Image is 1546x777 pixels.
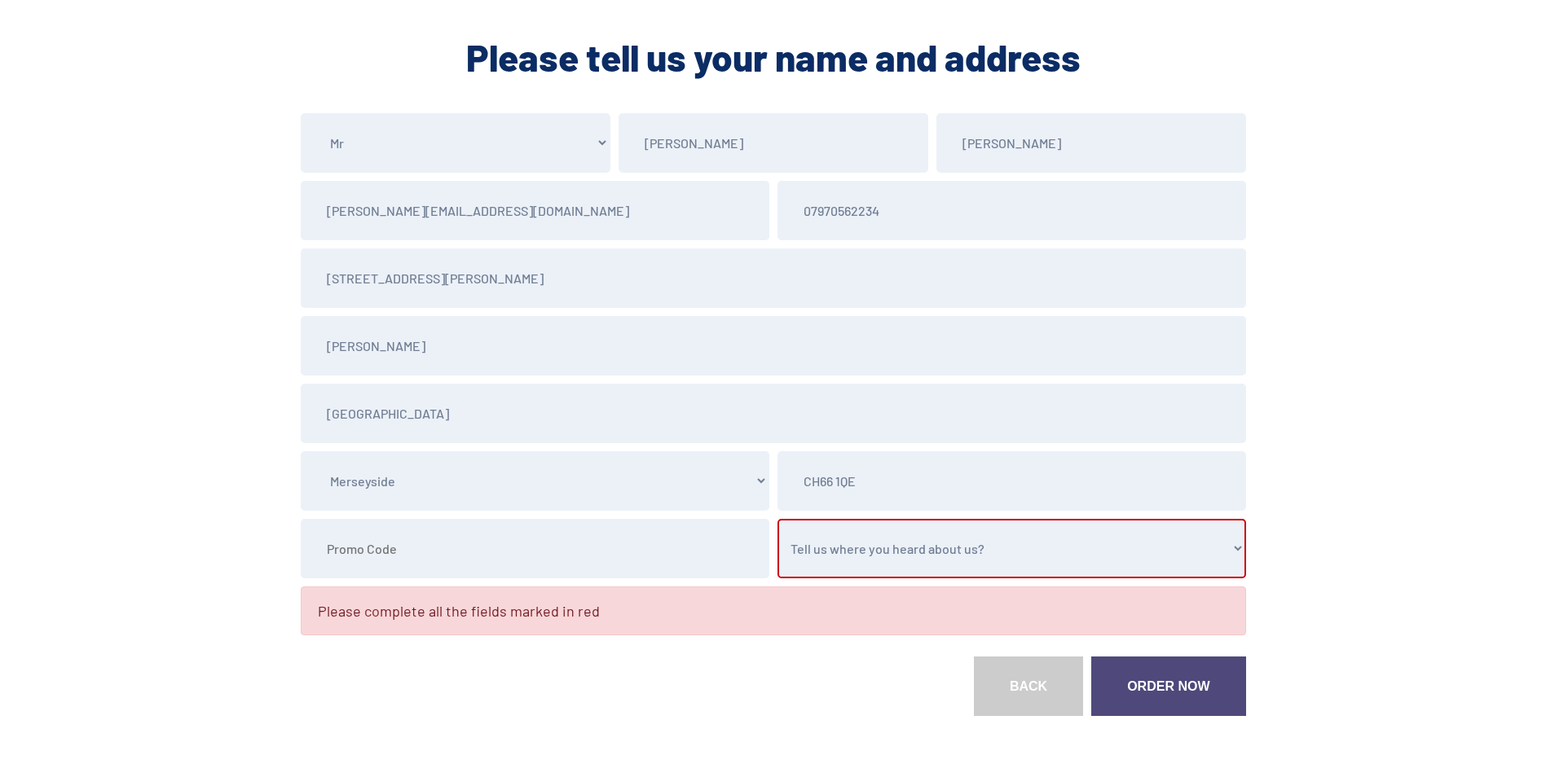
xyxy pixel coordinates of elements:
input: Postcode [777,451,1246,511]
h2: Please tell us your name and address [297,33,1250,81]
input: City/Town [301,384,1246,443]
input: Email Address [301,181,769,240]
div: Please complete all the fields marked in red [301,586,1246,635]
input: Promo Code [301,519,769,578]
a: Order Now [1091,656,1245,716]
input: Address Line 2 [301,316,1246,375]
input: Address Line 1 [301,248,1246,308]
input: Mobile Number [777,181,1246,240]
a: Back [974,656,1083,716]
input: Last Name [936,113,1246,173]
input: First Name [619,113,928,173]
